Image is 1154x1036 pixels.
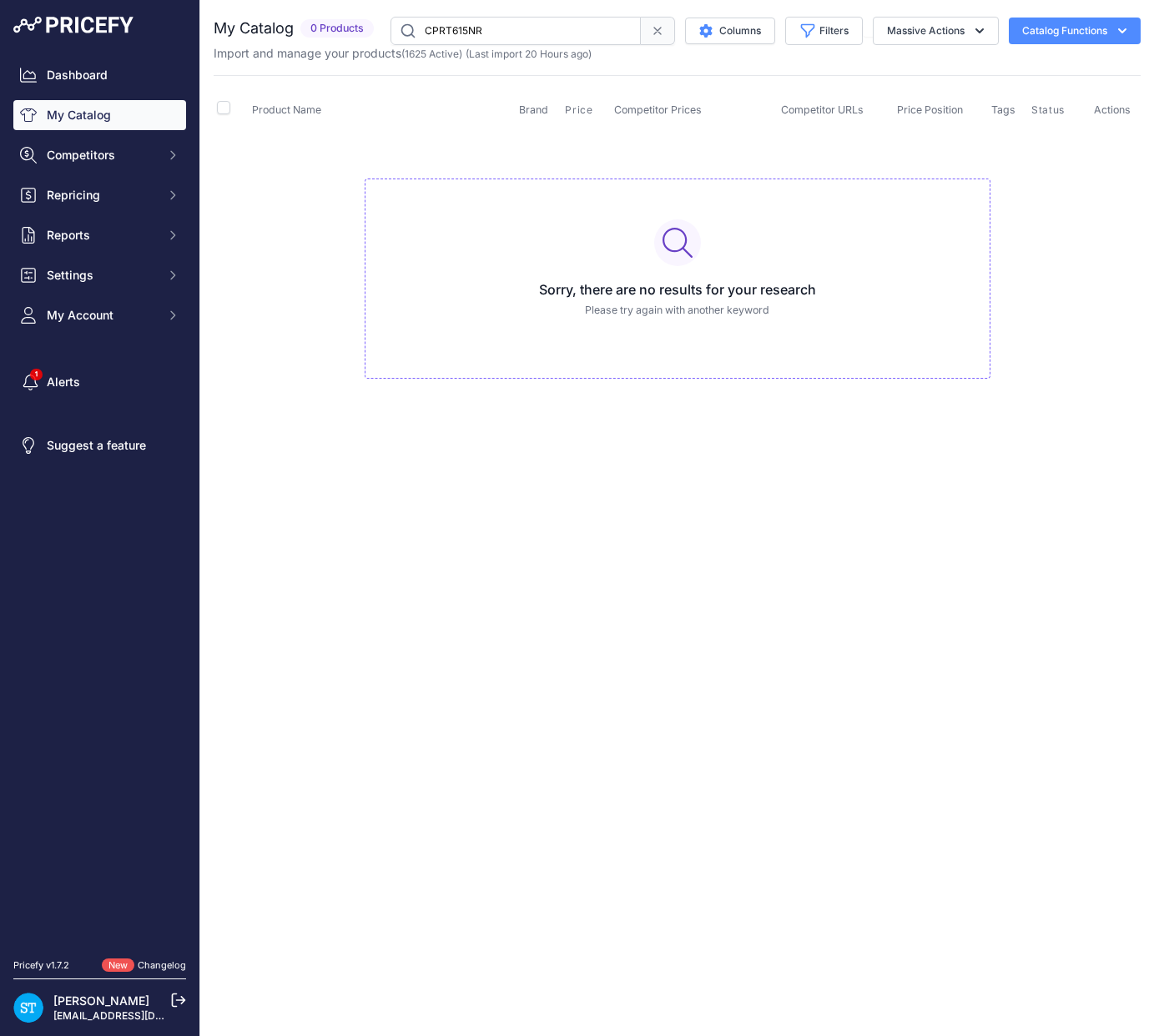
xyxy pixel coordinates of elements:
button: Repricing [13,180,186,210]
span: Actions [1094,103,1131,116]
span: Price [565,103,592,117]
button: Filters [785,17,863,45]
input: Search [391,17,641,45]
span: Competitor URLs [781,103,864,116]
a: 1625 Active [405,48,459,60]
button: Settings [13,260,186,290]
span: Product Name [252,103,321,116]
button: Price [565,103,596,117]
button: My Account [13,300,186,330]
button: Catalog Functions [1009,18,1141,44]
span: New [102,958,134,973]
span: (Last import 20 Hours ago) [466,48,592,60]
button: Columns [685,18,775,44]
h3: Sorry, there are no results for your research [379,279,976,299]
h2: My Catalog [214,17,294,40]
a: Dashboard [13,60,186,90]
span: Price Position [897,103,963,116]
a: Suggest a feature [13,430,186,460]
img: Pricefy Logo [13,17,134,33]
span: Settings [47,267,156,284]
span: 0 Products [300,19,374,38]
span: Competitor Prices [614,103,702,116]
a: Changelog [138,959,186,971]
p: Import and manage your products [214,45,592,62]
a: [PERSON_NAME] [53,993,149,1008]
span: Status [1031,103,1065,117]
button: Reports [13,220,186,250]
nav: Sidebar [13,60,186,938]
a: My Catalog [13,100,186,130]
span: Tags [991,103,1015,116]
a: Alerts [13,367,186,397]
span: Brand [519,103,548,116]
button: Status [1031,103,1068,117]
span: My Account [47,307,156,324]
button: Massive Actions [873,17,999,45]
span: ( ) [401,48,462,60]
button: Competitors [13,140,186,170]
div: Pricefy v1.7.2 [13,958,69,973]
span: Repricing [47,187,156,204]
a: [EMAIL_ADDRESS][DOMAIN_NAME] [53,1009,228,1022]
span: Competitors [47,147,156,163]
span: Reports [47,227,156,244]
p: Please try again with another keyword [379,303,976,319]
